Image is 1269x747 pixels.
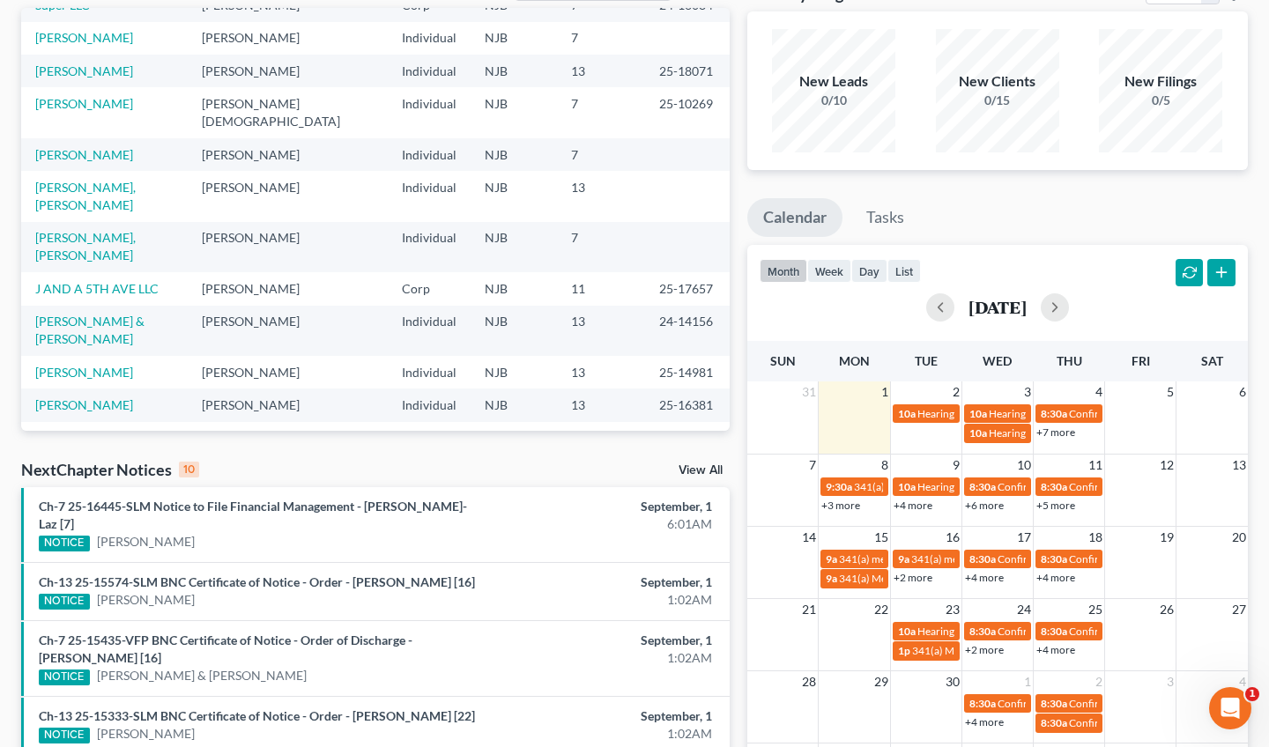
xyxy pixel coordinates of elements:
span: 9a [826,552,837,566]
span: 13 [1230,455,1248,476]
td: 25-10269 [645,87,730,137]
div: September, 1 [499,707,711,725]
span: 21 [800,599,818,620]
td: NJB [471,55,557,87]
a: [PERSON_NAME], [PERSON_NAME] [35,180,136,212]
td: [PERSON_NAME] [188,55,388,87]
span: 12 [1158,455,1176,476]
td: [PERSON_NAME] [188,422,388,455]
span: 4 [1094,381,1104,403]
span: Confirmation hearing for [PERSON_NAME] [998,625,1198,638]
span: 10a [969,426,987,440]
span: 3 [1165,671,1176,692]
span: Tue [915,353,938,368]
span: 9a [898,552,909,566]
span: Fri [1132,353,1150,368]
td: 7 [557,222,645,272]
td: [PERSON_NAME] [188,356,388,388]
span: 10a [898,407,916,420]
td: 13 [557,356,645,388]
span: 7 [807,455,818,476]
a: [PERSON_NAME] [35,365,133,380]
span: 8:30a [969,625,996,638]
span: Confirmation Hearing for [PERSON_NAME] [998,480,1199,493]
span: 29 [872,671,890,692]
a: +3 more [821,499,860,512]
a: +4 more [965,715,1004,729]
td: 25-14981 [645,356,730,388]
span: Confirmation hearing for [PERSON_NAME] [1069,697,1269,710]
span: Hearing for [PERSON_NAME] [917,480,1055,493]
span: Hearing for [PERSON_NAME] [989,407,1126,420]
td: Individual [388,22,471,55]
span: 6 [1237,381,1248,403]
a: +4 more [894,499,932,512]
span: 2 [1094,671,1104,692]
td: Individual [388,388,471,421]
td: Individual [388,422,471,455]
a: [PERSON_NAME] [97,533,195,551]
div: NextChapter Notices [21,459,199,480]
span: 8:30a [969,552,996,566]
td: Individual [388,138,471,171]
td: [PERSON_NAME] [188,388,388,421]
div: 6:01AM [499,515,711,533]
button: month [760,259,807,283]
span: Confirmation hearing for [PERSON_NAME] [998,697,1198,710]
a: [PERSON_NAME], [PERSON_NAME] [35,230,136,263]
span: 4 [1237,671,1248,692]
td: 13 [557,306,645,356]
a: [PERSON_NAME] [35,430,133,445]
span: 1 [879,381,890,403]
span: 8:30a [1041,625,1067,638]
a: Ch-13 25-15574-SLM BNC Certificate of Notice - Order - [PERSON_NAME] [16] [39,574,475,589]
span: 10a [898,625,916,638]
a: +4 more [1036,571,1075,584]
span: 27 [1230,599,1248,620]
a: [PERSON_NAME] [35,397,133,412]
td: NJB [471,306,557,356]
td: Individual [388,171,471,221]
td: Individual [388,55,471,87]
span: 26 [1158,599,1176,620]
button: day [851,259,887,283]
td: [PERSON_NAME] [188,272,388,305]
span: 31 [800,381,818,403]
td: NJB [471,138,557,171]
span: 25 [1087,599,1104,620]
span: 16 [944,527,961,548]
td: NJB [471,272,557,305]
span: Confirmation hearing for [PERSON_NAME] [1069,625,1269,638]
td: 7 [557,138,645,171]
td: 7 [557,22,645,55]
a: Ch-13 25-15333-SLM BNC Certificate of Notice - Order - [PERSON_NAME] [22] [39,708,475,723]
div: New Leads [772,71,895,92]
button: list [887,259,921,283]
td: 25-16381 [645,388,730,421]
td: NJB [471,422,557,455]
td: Individual [388,356,471,388]
span: 1 [1245,687,1259,701]
span: 9 [951,455,961,476]
td: Corp [388,272,471,305]
td: Individual [388,222,471,272]
td: [PERSON_NAME] [188,171,388,221]
span: 8:30a [1041,716,1067,729]
span: Thu [1057,353,1082,368]
a: +6 more [965,499,1004,512]
a: +5 more [1036,499,1075,512]
div: 1:02AM [499,725,711,743]
td: NJB [471,356,557,388]
a: Tasks [850,198,920,237]
td: NJB [471,22,557,55]
span: 1 [1022,671,1033,692]
a: Ch-7 25-15435-VFP BNC Certificate of Notice - Order of Discharge - [PERSON_NAME] [16] [39,632,412,665]
span: Confirmation hearing for [PERSON_NAME] [998,552,1198,566]
span: 24 [1015,599,1033,620]
span: 18 [1087,527,1104,548]
span: Hearing for [PERSON_NAME] & [PERSON_NAME] [989,426,1220,440]
span: 341(a) meeting for [PERSON_NAME] [839,552,1009,566]
a: [PERSON_NAME] & [PERSON_NAME] [35,314,145,346]
span: 8:30a [969,480,996,493]
td: [PERSON_NAME] [188,306,388,356]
